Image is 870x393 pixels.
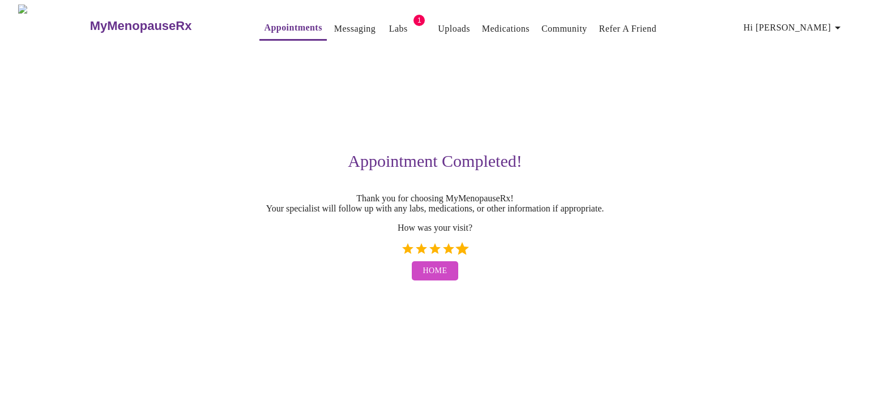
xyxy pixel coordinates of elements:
[739,16,849,39] button: Hi [PERSON_NAME]
[599,21,657,37] a: Refer a Friend
[413,15,425,26] span: 1
[433,18,475,40] button: Uploads
[330,18,380,40] button: Messaging
[412,261,459,281] button: Home
[541,21,587,37] a: Community
[409,256,462,287] a: Home
[438,21,470,37] a: Uploads
[744,20,845,36] span: Hi [PERSON_NAME]
[86,223,784,233] p: How was your visit?
[477,18,534,40] button: Medications
[389,21,408,37] a: Labs
[18,5,88,47] img: MyMenopauseRx Logo
[90,19,192,33] h3: MyMenopauseRx
[264,20,322,36] a: Appointments
[86,152,784,171] h3: Appointment Completed!
[380,18,416,40] button: Labs
[482,21,530,37] a: Medications
[86,193,784,214] p: Thank you for choosing MyMenopauseRx! Your specialist will follow up with any labs, medications, ...
[423,264,447,278] span: Home
[334,21,376,37] a: Messaging
[595,18,662,40] button: Refer a Friend
[88,6,237,46] a: MyMenopauseRx
[259,16,326,41] button: Appointments
[537,18,592,40] button: Community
